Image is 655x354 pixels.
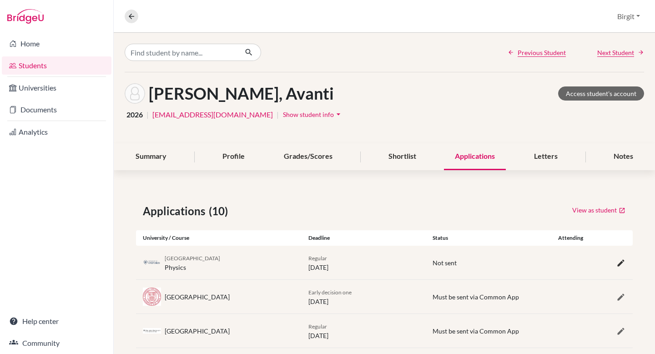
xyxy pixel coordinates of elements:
[7,9,44,24] img: Bridge-U
[273,143,343,170] div: Grades/Scores
[378,143,427,170] div: Shortlist
[146,109,149,120] span: |
[125,83,145,104] img: Avanti Poddar's avatar
[209,203,232,219] span: (10)
[2,79,111,97] a: Universities
[2,35,111,53] a: Home
[508,48,566,57] a: Previous Student
[308,255,327,262] span: Regular
[143,203,209,219] span: Applications
[126,109,143,120] span: 2026
[212,143,256,170] div: Profile
[597,48,644,57] a: Next Student
[165,292,230,302] div: [GEOGRAPHIC_DATA]
[433,293,519,301] span: Must be sent via Common App
[558,86,644,101] a: Access student's account
[165,253,220,272] div: Physics
[523,143,569,170] div: Letters
[444,143,506,170] div: Applications
[308,323,327,330] span: Regular
[136,234,302,242] div: University / Course
[2,334,111,352] a: Community
[334,110,343,119] i: arrow_drop_down
[613,8,644,25] button: Birgit
[597,48,634,57] span: Next Student
[2,56,111,75] a: Students
[125,44,237,61] input: Find student by name...
[308,289,352,296] span: Early decision one
[572,203,626,217] a: View as student
[2,312,111,330] a: Help center
[302,287,426,306] div: [DATE]
[152,109,273,120] a: [EMAIL_ADDRESS][DOMAIN_NAME]
[433,259,457,267] span: Not sent
[603,143,644,170] div: Notes
[125,143,177,170] div: Summary
[302,253,426,272] div: [DATE]
[2,101,111,119] a: Documents
[550,234,591,242] div: Attending
[518,48,566,57] span: Previous Student
[302,234,426,242] div: Deadline
[282,107,343,121] button: Show student infoarrow_drop_down
[143,328,161,334] img: us_col_a9kib6ca.jpeg
[143,259,161,266] img: gb_o33_zjrfqzea.png
[433,327,519,335] span: Must be sent via Common App
[149,84,334,103] h1: [PERSON_NAME], Avanti
[165,326,230,336] div: [GEOGRAPHIC_DATA]
[165,255,220,262] span: [GEOGRAPHIC_DATA]
[143,288,161,306] img: us_cor_p_98w037.jpeg
[283,111,334,118] span: Show student info
[426,234,550,242] div: Status
[277,109,279,120] span: |
[302,321,426,340] div: [DATE]
[2,123,111,141] a: Analytics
